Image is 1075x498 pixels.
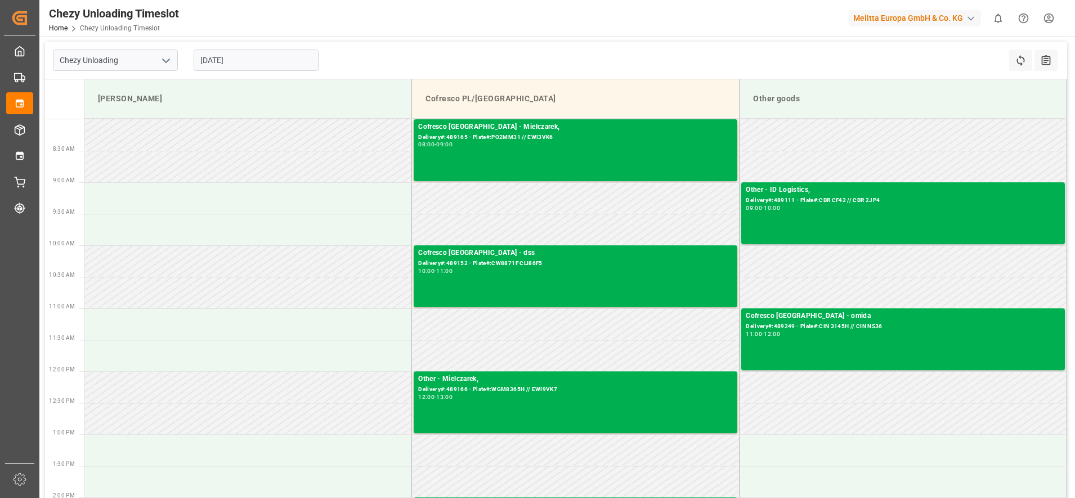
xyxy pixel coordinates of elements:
span: 11:30 AM [49,335,75,341]
input: Type to search/select [53,50,178,71]
div: Delivery#:489249 - Plate#:CIN 3145H // CIN NS36 [746,322,1060,331]
div: Other goods [749,88,1058,109]
div: Delivery#:489166 - Plate#:WGM8365H // EWI9VK7 [418,385,733,394]
button: Melitta Europa GmbH & Co. KG [849,7,986,29]
button: Help Center [1011,6,1036,31]
div: 13:00 [436,394,453,400]
div: - [435,268,436,273]
div: - [435,394,436,400]
div: Other - ID Logistics, [746,185,1060,196]
input: DD.MM.YYYY [194,50,319,71]
div: 11:00 [436,268,453,273]
div: Cofresco [GEOGRAPHIC_DATA] - dss [418,248,733,259]
span: 9:30 AM [53,209,75,215]
div: Cofresco [GEOGRAPHIC_DATA] - omida [746,311,1060,322]
span: 1:00 PM [53,429,75,436]
div: Cofresco PL/[GEOGRAPHIC_DATA] [421,88,730,109]
span: 12:00 PM [49,366,75,373]
button: open menu [157,52,174,69]
button: show 0 new notifications [986,6,1011,31]
span: 11:00 AM [49,303,75,309]
div: - [762,205,764,210]
span: 1:30 PM [53,461,75,467]
div: 10:00 [764,205,780,210]
span: 10:30 AM [49,272,75,278]
div: Delivery#:489111 - Plate#:CBR CF42 // CBR 2JP4 [746,196,1060,205]
span: 10:00 AM [49,240,75,246]
span: 12:30 PM [49,398,75,404]
div: Chezy Unloading Timeslot [49,5,179,22]
div: Delivery#:489152 - Plate#:CW8871F CLI86F5 [418,259,733,268]
div: 09:00 [746,205,762,210]
div: Melitta Europa GmbH & Co. KG [849,10,981,26]
a: Home [49,24,68,32]
div: 12:00 [764,331,780,337]
div: 12:00 [418,394,435,400]
div: Delivery#:489165 - Plate#:PO2MM31 // EWI3VK6 [418,133,733,142]
div: - [435,142,436,147]
div: 10:00 [418,268,435,273]
div: Cofresco [GEOGRAPHIC_DATA] - Mielczarek, [418,122,733,133]
span: 8:30 AM [53,146,75,152]
div: - [762,331,764,337]
div: 09:00 [436,142,453,147]
div: 11:00 [746,331,762,337]
div: [PERSON_NAME] [93,88,402,109]
div: 08:00 [418,142,435,147]
div: Other - Mielczarek, [418,374,733,385]
span: 9:00 AM [53,177,75,183]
